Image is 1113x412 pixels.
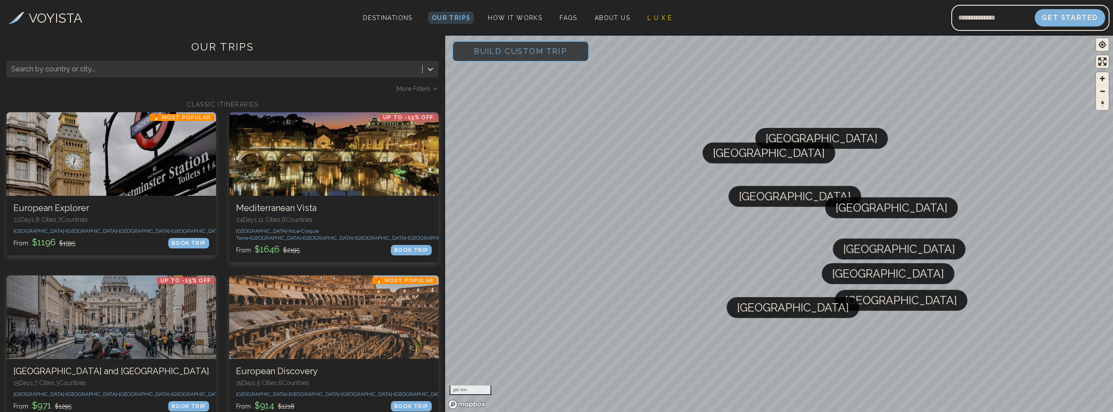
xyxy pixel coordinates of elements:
span: [GEOGRAPHIC_DATA] • [66,228,119,234]
span: [GEOGRAPHIC_DATA] • [119,228,171,234]
p: 🔥 Most Popular [150,114,214,121]
p: From [236,243,300,255]
p: 🔥 Most Popular [372,277,437,284]
h2: CLASSIC ITINERARIES [7,100,439,109]
a: European Explorer🔥 Most PopularEuropean Explorer22Days,8 Cities,7Countries[GEOGRAPHIC_DATA]•[GEOG... [7,112,216,255]
span: [GEOGRAPHIC_DATA] • [250,235,303,241]
button: Find my location [1096,38,1109,51]
span: Our Trips [432,14,471,21]
div: BOOK TRIP [168,401,209,412]
span: [GEOGRAPHIC_DATA] [737,297,849,318]
span: [GEOGRAPHIC_DATA] • [408,235,460,241]
span: [GEOGRAPHIC_DATA] • [289,391,341,397]
a: Mediterranean VistaUp to -15% OFFMediterranean Vista24Days,11 Cities,6Countries[GEOGRAPHIC_DATA]•... [229,112,439,262]
p: Up to -15% OFF [157,277,214,284]
input: Email address [951,7,1035,28]
div: BOOK TRIP [391,401,432,412]
a: How It Works [484,12,546,24]
span: Reset bearing to north [1096,98,1109,110]
span: [GEOGRAPHIC_DATA] [845,290,957,311]
span: [GEOGRAPHIC_DATA] • [394,391,447,397]
p: 24 Days, 11 Cities, 6 Countr ies [236,215,432,224]
a: VOYISTA [8,8,82,28]
span: [GEOGRAPHIC_DATA] [836,198,947,218]
span: [GEOGRAPHIC_DATA] [843,238,955,259]
span: [GEOGRAPHIC_DATA] • [66,391,119,397]
a: L U X E [644,12,676,24]
span: $ 2195 [283,247,300,254]
a: FAQs [556,12,581,24]
span: FAQs [560,14,577,21]
p: 15 Days, 7 Cities, 3 Countr ies [13,379,209,387]
img: Voyista Logo [8,12,24,24]
span: About Us [595,14,630,21]
span: [GEOGRAPHIC_DATA] [713,143,825,164]
p: From [13,236,75,248]
span: [GEOGRAPHIC_DATA] • [303,235,355,241]
span: Nice • [289,228,301,234]
h3: European Discovery [236,366,432,377]
p: Up to -15% OFF [380,114,437,121]
p: From [13,399,71,412]
button: Zoom in [1096,72,1109,85]
canvas: Map [445,34,1113,412]
button: Enter fullscreen [1096,55,1109,68]
span: [GEOGRAPHIC_DATA] • [119,391,171,397]
span: $ 914 [253,400,276,411]
span: [GEOGRAPHIC_DATA] • [13,391,66,397]
a: Our Trips [428,12,474,24]
span: How It Works [488,14,542,21]
span: Build Custom Trip [460,33,581,70]
button: Get Started [1035,9,1105,27]
span: $ 971 [30,400,53,411]
span: [GEOGRAPHIC_DATA] • [236,228,289,234]
span: [GEOGRAPHIC_DATA] [832,263,944,284]
span: [GEOGRAPHIC_DATA] [739,186,851,207]
button: Reset bearing to north [1096,97,1109,110]
h3: [GEOGRAPHIC_DATA] and [GEOGRAPHIC_DATA] [13,366,209,377]
h3: Mediterranean Vista [236,203,432,214]
button: Build Custom Trip [452,41,589,62]
p: From [236,399,294,412]
span: $ 1218 [278,403,294,410]
span: [GEOGRAPHIC_DATA] • [171,228,224,234]
span: L U X E [647,14,672,21]
div: BOOK TRIP [391,245,432,255]
h3: European Explorer [13,203,209,214]
a: Mapbox homepage [448,399,486,409]
span: [GEOGRAPHIC_DATA] • [236,391,289,397]
span: $ 1595 [59,240,75,247]
div: 300 km [450,385,491,395]
span: $ 1295 [55,403,71,410]
span: More Filters [397,84,430,93]
span: [GEOGRAPHIC_DATA] • [355,235,408,241]
a: About Us [591,12,633,24]
h3: VOYISTA [29,8,82,28]
span: [GEOGRAPHIC_DATA] • [341,391,394,397]
div: BOOK TRIP [168,238,209,248]
span: Destinations [360,11,416,37]
span: [GEOGRAPHIC_DATA] [766,128,877,149]
span: $ 1646 [253,244,281,255]
button: Zoom out [1096,85,1109,97]
span: [GEOGRAPHIC_DATA] • [13,228,66,234]
span: $ 1196 [30,237,57,248]
h1: OUR TRIPS [7,40,439,61]
p: 15 Days, 5 Cities, 6 Countr ies [236,379,432,387]
p: 22 Days, 8 Cities, 7 Countr ies [13,215,209,224]
span: [GEOGRAPHIC_DATA] • [171,391,224,397]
